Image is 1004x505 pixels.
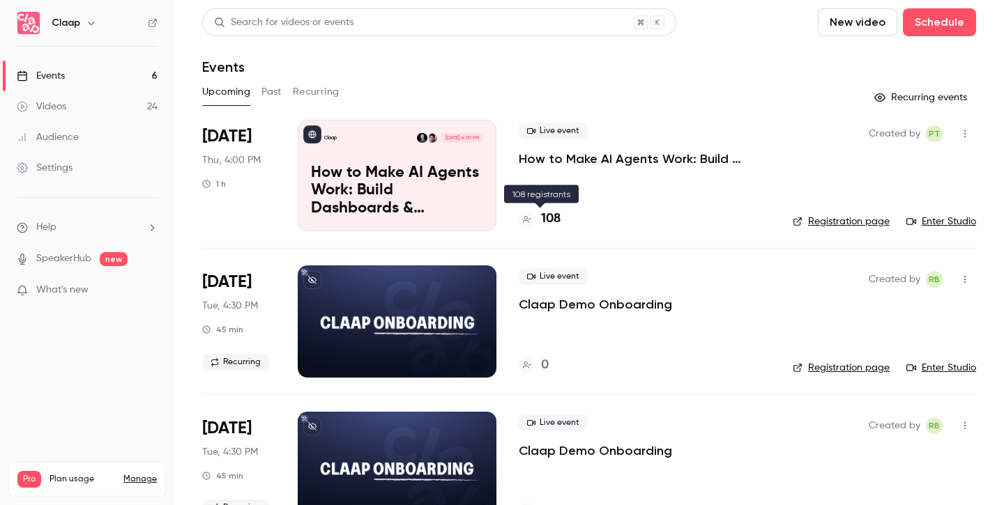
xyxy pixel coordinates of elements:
[202,125,252,148] span: [DATE]
[869,271,920,288] span: Created by
[541,210,561,228] h4: 108
[17,100,66,114] div: Videos
[298,120,496,231] a: How to Make AI Agents Work: Build Dashboards & Automations with Claap MCPClaapPierre TouzeauRobin...
[519,123,588,139] span: Live event
[202,178,226,189] div: 1 h
[202,120,275,231] div: Sep 11 Thu, 4:00 PM (Europe/Lisbon)
[541,356,549,375] h4: 0
[441,133,482,143] span: [DATE] 4:00 PM
[202,271,252,293] span: [DATE]
[929,125,940,142] span: PT
[50,474,115,485] span: Plan usage
[519,356,549,375] a: 0
[202,299,258,313] span: Tue, 4:30 PM
[202,153,261,167] span: Thu, 4:00 PM
[311,164,483,218] p: How to Make AI Agents Work: Build Dashboards & Automations with Claap MCP
[869,417,920,434] span: Created by
[36,220,56,235] span: Help
[214,15,353,30] div: Search for videos or events
[519,210,561,228] a: 108
[869,125,920,142] span: Created by
[36,283,89,297] span: What's new
[17,69,65,83] div: Events
[906,215,976,228] a: Enter Studio
[202,470,243,481] div: 45 min
[929,417,940,434] span: RB
[202,445,258,459] span: Tue, 4:30 PM
[123,474,157,485] a: Manage
[906,361,976,375] a: Enter Studio
[926,271,943,288] span: Robin Bonduelle
[324,134,337,141] p: Claap
[519,150,770,167] a: How to Make AI Agents Work: Build Dashboards & Automations with Claap MCP
[141,284,158,297] iframe: Noticeable Trigger
[202,59,245,75] h1: Events
[793,215,890,228] a: Registration page
[202,417,252,440] span: [DATE]
[17,220,158,235] li: help-dropdown-opener
[17,130,79,144] div: Audience
[926,125,943,142] span: Pierre Touzeau
[903,8,976,36] button: Schedule
[926,417,943,434] span: Robin Bonduelle
[17,471,41,488] span: Pro
[929,271,940,288] span: RB
[17,161,73,175] div: Settings
[261,81,282,103] button: Past
[202,265,275,377] div: Sep 16 Tue, 5:30 PM (Europe/Paris)
[417,133,427,143] img: Robin Bonduelle
[36,251,91,266] a: SpeakerHub
[793,361,890,375] a: Registration page
[293,81,340,103] button: Recurring
[427,133,437,143] img: Pierre Touzeau
[519,268,588,285] span: Live event
[202,324,243,335] div: 45 min
[519,442,672,459] a: Claap Demo Onboarding
[519,296,672,313] a: Claap Demo Onboarding
[519,414,588,431] span: Live event
[52,16,80,30] h6: Claap
[868,86,976,109] button: Recurring events
[202,354,269,371] span: Recurring
[17,12,40,34] img: Claap
[818,8,897,36] button: New video
[100,252,128,266] span: new
[202,81,250,103] button: Upcoming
